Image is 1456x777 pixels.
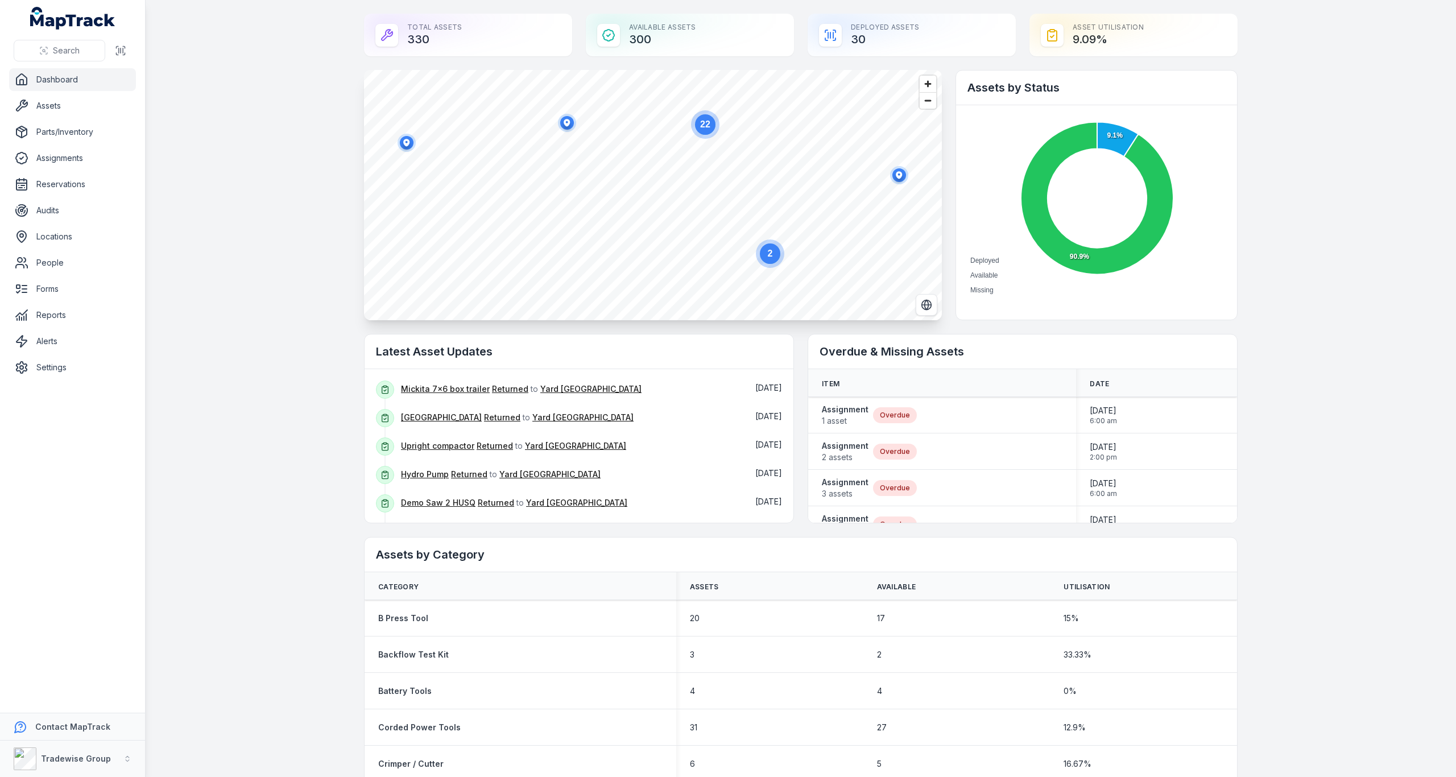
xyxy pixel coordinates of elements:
[822,488,868,499] span: 3 assets
[690,758,695,770] span: 6
[877,582,916,592] span: Available
[877,758,882,770] span: 5
[9,278,136,300] a: Forms
[822,477,868,499] a: Assignment3 assets
[755,411,782,421] span: [DATE]
[492,383,528,395] a: Returned
[35,722,110,731] strong: Contact MapTrack
[1090,441,1117,453] span: [DATE]
[378,582,419,592] span: Category
[768,249,773,258] text: 2
[873,444,917,460] div: Overdue
[920,76,936,92] button: Zoom in
[401,441,626,451] span: to
[690,649,694,660] span: 3
[700,119,710,129] text: 22
[873,407,917,423] div: Overdue
[378,649,449,660] a: Backflow Test Kit
[540,383,642,395] a: Yard [GEOGRAPHIC_DATA]
[690,582,719,592] span: Assets
[9,173,136,196] a: Reservations
[9,304,136,326] a: Reports
[499,469,601,480] a: Yard [GEOGRAPHIC_DATA]
[1064,582,1110,592] span: Utilisation
[9,94,136,117] a: Assets
[9,356,136,379] a: Settings
[755,497,782,506] span: [DATE]
[877,649,882,660] span: 2
[401,412,482,423] a: [GEOGRAPHIC_DATA]
[378,722,461,733] a: Corded Power Tools
[9,147,136,170] a: Assignments
[873,480,917,496] div: Overdue
[1090,453,1117,462] span: 2:00 pm
[822,477,868,488] strong: Assignment
[1090,379,1109,388] span: Date
[690,722,697,733] span: 31
[1090,405,1117,425] time: 7/30/2025, 6:00:00 AM
[477,440,513,452] a: Returned
[755,440,782,449] span: [DATE]
[970,257,999,264] span: Deployed
[14,40,105,61] button: Search
[755,468,782,478] span: [DATE]
[401,498,627,507] span: to
[970,271,998,279] span: Available
[755,497,782,506] time: 9/24/2025, 12:33:05 PM
[877,722,887,733] span: 27
[1090,478,1117,498] time: 8/8/2025, 6:00:00 AM
[1090,514,1118,526] span: [DATE]
[484,412,520,423] a: Returned
[916,294,937,316] button: Switch to Satellite View
[401,412,634,422] span: to
[920,92,936,109] button: Zoom out
[822,513,868,536] a: Assignment
[1064,685,1077,697] span: 0 %
[970,286,994,294] span: Missing
[9,251,136,274] a: People
[401,384,642,394] span: to
[822,440,868,463] a: Assignment2 assets
[364,70,942,320] canvas: Map
[1064,758,1091,770] span: 16.67 %
[378,685,432,697] a: Battery Tools
[822,404,868,415] strong: Assignment
[822,513,868,524] strong: Assignment
[451,469,487,480] a: Returned
[1090,405,1117,416] span: [DATE]
[690,613,700,624] span: 20
[526,497,627,509] a: Yard [GEOGRAPHIC_DATA]
[376,547,1226,563] h2: Assets by Category
[532,412,634,423] a: Yard [GEOGRAPHIC_DATA]
[1090,441,1117,462] time: 8/14/2025, 2:00:00 PM
[401,383,490,395] a: Mickita 7x6 box trailer
[822,379,839,388] span: Item
[9,330,136,353] a: Alerts
[1090,416,1117,425] span: 6:00 am
[53,45,80,56] span: Search
[378,613,428,624] a: B Press Tool
[755,383,782,392] time: 9/24/2025, 12:34:37 PM
[1064,722,1086,733] span: 12.9 %
[1064,613,1079,624] span: 15 %
[9,121,136,143] a: Parts/Inventory
[877,613,885,624] span: 17
[401,440,474,452] a: Upright compactor
[376,344,782,359] h2: Latest Asset Updates
[525,440,626,452] a: Yard [GEOGRAPHIC_DATA]
[822,415,868,427] span: 1 asset
[401,469,601,479] span: to
[873,516,917,532] div: Overdue
[1090,514,1118,535] time: 9/20/2025, 6:00:00 PM
[401,469,449,480] a: Hydro Pump
[822,452,868,463] span: 2 assets
[1064,649,1091,660] span: 33.33 %
[822,404,868,427] a: Assignment1 asset
[755,468,782,478] time: 9/24/2025, 12:33:23 PM
[378,758,444,770] a: Crimper / Cutter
